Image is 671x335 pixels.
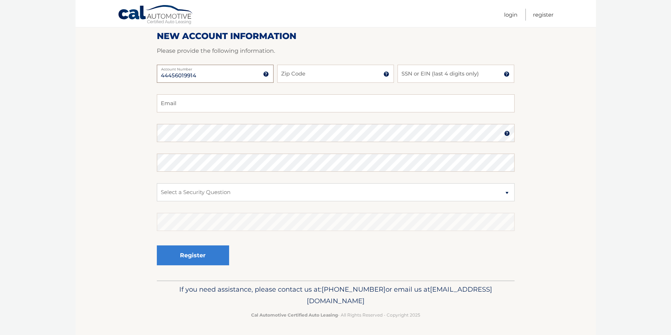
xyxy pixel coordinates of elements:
img: tooltip.svg [263,71,269,77]
input: Account Number [157,65,274,83]
input: SSN or EIN (last 4 digits only) [397,65,514,83]
a: Login [504,9,517,21]
input: Email [157,94,515,112]
p: If you need assistance, please contact us at: or email us at [162,284,510,307]
strong: Cal Automotive Certified Auto Leasing [251,312,338,318]
button: Register [157,245,229,265]
img: tooltip.svg [383,71,389,77]
label: Account Number [157,65,274,70]
a: Cal Automotive [118,5,194,26]
a: Register [533,9,554,21]
span: [PHONE_NUMBER] [322,285,386,293]
img: tooltip.svg [504,130,510,136]
img: tooltip.svg [504,71,509,77]
h2: New Account Information [157,31,515,42]
p: - All Rights Reserved - Copyright 2025 [162,311,510,319]
p: Please provide the following information. [157,46,515,56]
span: [EMAIL_ADDRESS][DOMAIN_NAME] [307,285,492,305]
input: Zip Code [277,65,394,83]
